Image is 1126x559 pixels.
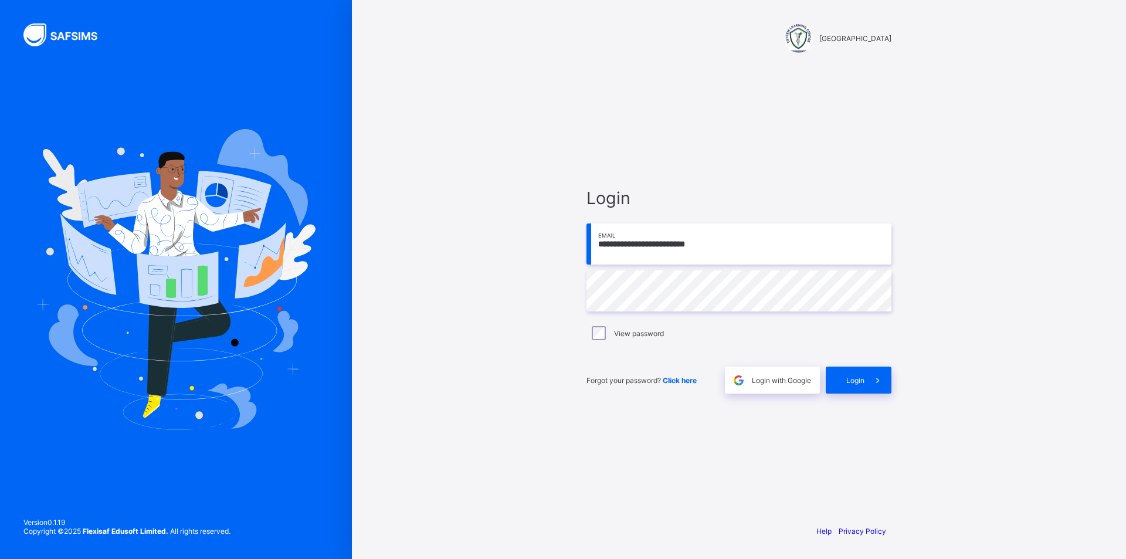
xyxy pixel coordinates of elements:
span: Forgot your password? [586,376,697,385]
a: Help [816,527,832,536]
span: Login with Google [752,376,811,385]
a: Click here [663,376,697,385]
strong: Flexisaf Edusoft Limited. [83,527,168,536]
img: Hero Image [36,129,316,429]
img: SAFSIMS Logo [23,23,111,46]
span: [GEOGRAPHIC_DATA] [819,34,891,43]
span: Login [846,376,864,385]
span: Version 0.1.19 [23,518,230,527]
a: Privacy Policy [839,527,886,536]
img: google.396cfc9801f0270233282035f929180a.svg [732,374,745,387]
span: Copyright © 2025 All rights reserved. [23,527,230,536]
span: Login [586,188,891,208]
label: View password [614,329,664,338]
